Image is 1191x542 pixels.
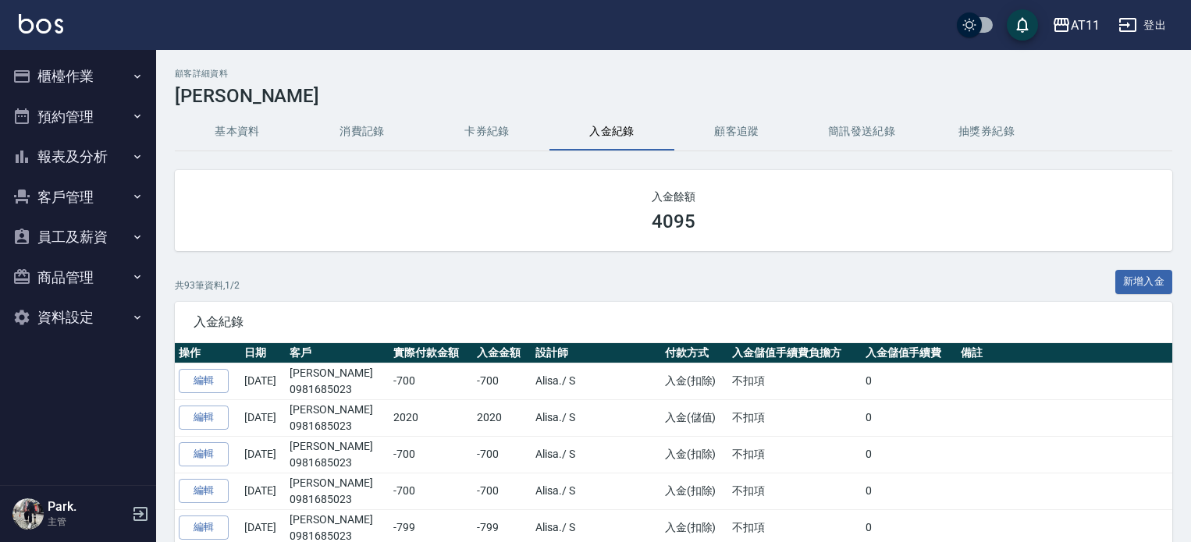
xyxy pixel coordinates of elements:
[19,14,63,34] img: Logo
[290,418,386,434] p: 0981685023
[532,436,661,473] td: Alisa. / S
[862,399,958,436] td: 0
[924,113,1049,151] button: 抽獎券紀錄
[240,343,286,363] th: 日期
[674,113,799,151] button: 顧客追蹤
[300,113,425,151] button: 消費記錄
[862,363,958,399] td: 0
[286,399,389,436] td: [PERSON_NAME]
[652,211,695,232] h3: 4095
[532,343,661,363] th: 設計師
[175,343,240,363] th: 操作
[48,499,127,515] h5: Park.
[179,515,229,540] a: 編輯
[728,436,862,473] td: 不扣項
[389,343,473,363] th: 實際付款金額
[240,473,286,509] td: [DATE]
[290,455,386,471] p: 0981685023
[957,343,1172,363] th: 備註
[728,343,862,363] th: 入金儲值手續費負擔方
[549,113,674,151] button: 入金紀錄
[661,436,728,473] td: 入金(扣除)
[6,97,150,137] button: 預約管理
[532,363,661,399] td: Alisa. / S
[6,56,150,97] button: 櫃檯作業
[12,498,44,530] img: Person
[425,113,549,151] button: 卡券紀錄
[194,189,1154,204] h2: 入金餘額
[661,363,728,399] td: 入金(扣除)
[6,217,150,257] button: 員工及薪資
[6,297,150,338] button: 資料設定
[290,491,386,508] p: 0981685023
[1046,9,1106,41] button: AT11
[175,113,300,151] button: 基本資料
[389,436,473,473] td: -700
[862,343,958,363] th: 入金儲值手續費
[728,473,862,509] td: 不扣項
[799,113,924,151] button: 簡訊發送紀錄
[6,177,150,218] button: 客戶管理
[1071,16,1100,35] div: AT11
[240,399,286,436] td: [DATE]
[48,515,127,529] p: 主管
[532,399,661,436] td: Alisa. / S
[286,343,389,363] th: 客戶
[389,473,473,509] td: -700
[6,136,150,177] button: 報表及分析
[728,399,862,436] td: 不扣項
[532,473,661,509] td: Alisa. / S
[473,343,532,363] th: 入金金額
[179,442,229,466] a: 編輯
[286,473,389,509] td: [PERSON_NAME]
[179,369,229,393] a: 編輯
[473,399,532,436] td: 2020
[194,314,1154,330] span: 入金紀錄
[1112,11,1172,40] button: 登出
[179,479,229,503] a: 編輯
[1007,9,1038,41] button: save
[862,436,958,473] td: 0
[286,363,389,399] td: [PERSON_NAME]
[1115,270,1173,294] button: 新增入金
[389,399,473,436] td: 2020
[661,399,728,436] td: 入金(儲值)
[240,363,286,399] td: [DATE]
[290,381,386,398] p: 0981685023
[175,85,1172,107] h3: [PERSON_NAME]
[728,363,862,399] td: 不扣項
[473,436,532,473] td: -700
[286,436,389,473] td: [PERSON_NAME]
[473,473,532,509] td: -700
[179,406,229,430] a: 編輯
[661,343,728,363] th: 付款方式
[6,257,150,298] button: 商品管理
[175,278,240,292] p: 共 93 筆資料, 1 / 2
[389,363,473,399] td: -700
[862,473,958,509] td: 0
[240,436,286,473] td: [DATE]
[473,363,532,399] td: -700
[175,69,1172,79] h2: 顧客詳細資料
[661,473,728,509] td: 入金(扣除)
